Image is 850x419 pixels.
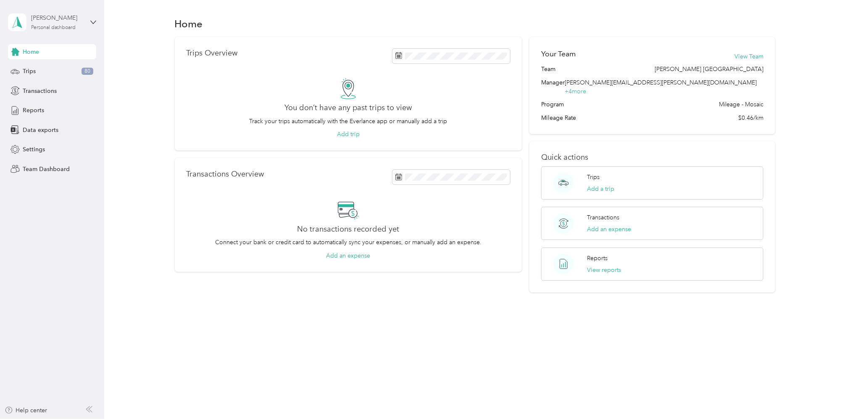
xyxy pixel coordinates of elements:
[297,225,399,234] h2: No transactions recorded yet
[23,126,58,134] span: Data exports
[82,68,93,75] span: 80
[215,238,482,247] p: Connect your bank or credit card to automatically sync your expenses, or manually add an expense.
[23,67,36,76] span: Trips
[23,165,70,174] span: Team Dashboard
[541,153,764,162] p: Quick actions
[31,13,84,22] div: [PERSON_NAME]
[587,266,621,274] button: View reports
[587,213,619,222] p: Transactions
[541,65,555,74] span: Team
[175,19,203,28] h1: Home
[23,87,57,95] span: Transactions
[23,106,44,115] span: Reports
[5,406,47,415] button: Help center
[734,52,763,61] button: View Team
[326,251,370,260] button: Add an expense
[541,49,576,59] h2: Your Team
[719,100,763,109] span: Mileage - Mosaic
[541,78,565,96] span: Manager
[587,225,631,234] button: Add an expense
[23,145,45,154] span: Settings
[587,184,614,193] button: Add a trip
[541,113,576,122] span: Mileage Rate
[337,130,360,139] button: Add trip
[655,65,763,74] span: [PERSON_NAME] [GEOGRAPHIC_DATA]
[23,47,39,56] span: Home
[249,117,447,126] p: Track your trips automatically with the Everlance app or manually add a trip
[31,25,76,30] div: Personal dashboard
[587,254,608,263] p: Reports
[587,173,600,182] p: Trips
[541,100,564,109] span: Program
[803,372,850,419] iframe: Everlance-gr Chat Button Frame
[284,103,412,112] h2: You don’t have any past trips to view
[565,88,586,95] span: + 4 more
[187,49,238,58] p: Trips Overview
[738,113,763,122] span: $0.46/km
[187,170,264,179] p: Transactions Overview
[565,79,757,86] span: [PERSON_NAME][EMAIL_ADDRESS][PERSON_NAME][DOMAIN_NAME]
